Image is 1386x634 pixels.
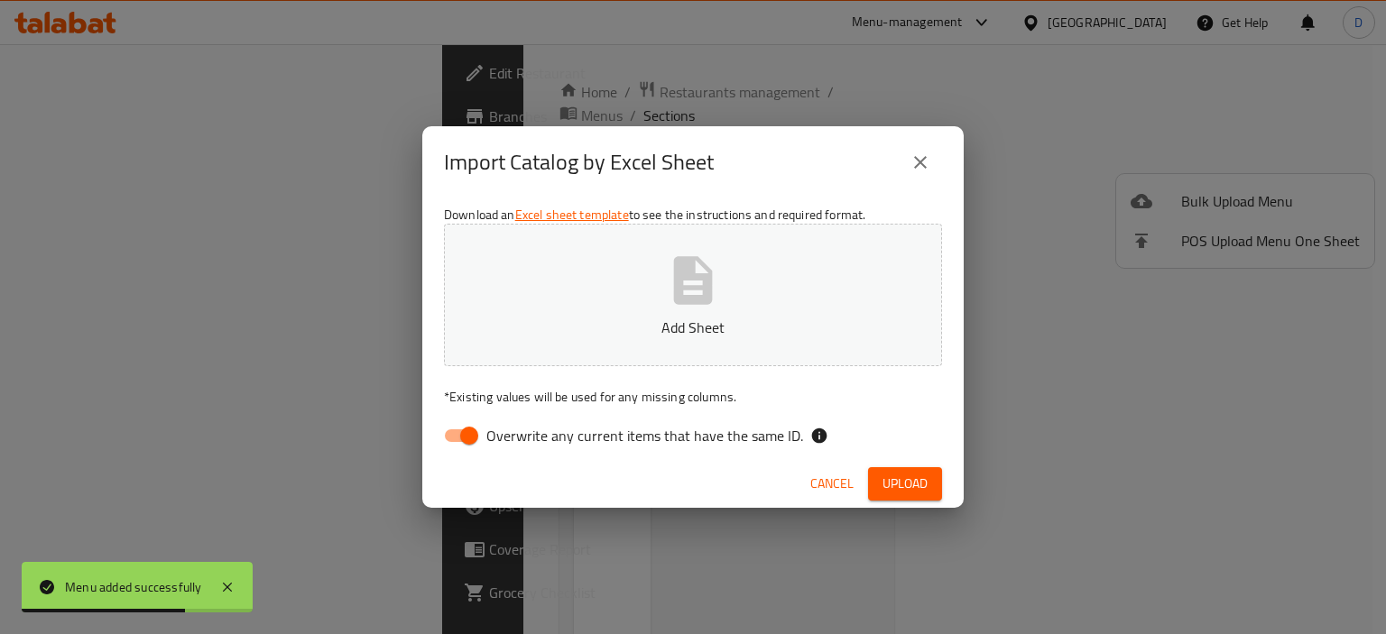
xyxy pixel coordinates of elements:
button: close [899,141,942,184]
span: Cancel [810,473,854,495]
button: Upload [868,467,942,501]
svg: If the overwrite option isn't selected, then the items that match an existing ID will be ignored ... [810,427,828,445]
p: Add Sheet [472,317,914,338]
h2: Import Catalog by Excel Sheet [444,148,714,177]
div: Menu added successfully [65,577,202,597]
span: Overwrite any current items that have the same ID. [486,425,803,446]
span: Upload [882,473,928,495]
div: Download an to see the instructions and required format. [422,198,964,460]
button: Cancel [803,467,861,501]
a: Excel sheet template [515,203,629,226]
p: Existing values will be used for any missing columns. [444,388,942,406]
button: Add Sheet [444,224,942,366]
